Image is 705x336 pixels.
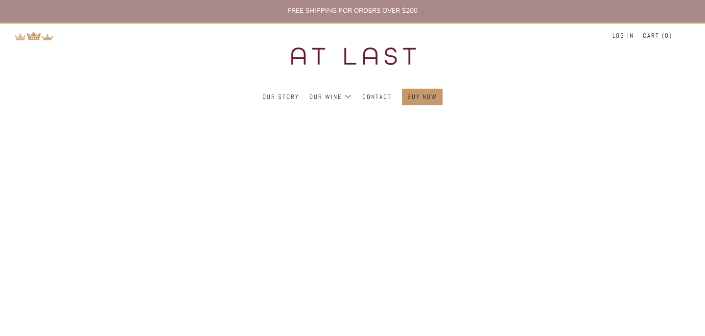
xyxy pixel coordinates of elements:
[309,89,352,105] a: Our Wine
[15,30,54,40] a: Return to TKW Merchants
[665,31,669,40] span: 0
[267,24,438,89] img: three kings wine merchants
[362,89,392,105] a: Contact
[262,89,299,105] a: Our Story
[15,31,54,41] img: Return to TKW Merchants
[643,28,672,44] a: Cart (0)
[612,28,634,44] a: Log in
[407,89,437,105] a: Buy Now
